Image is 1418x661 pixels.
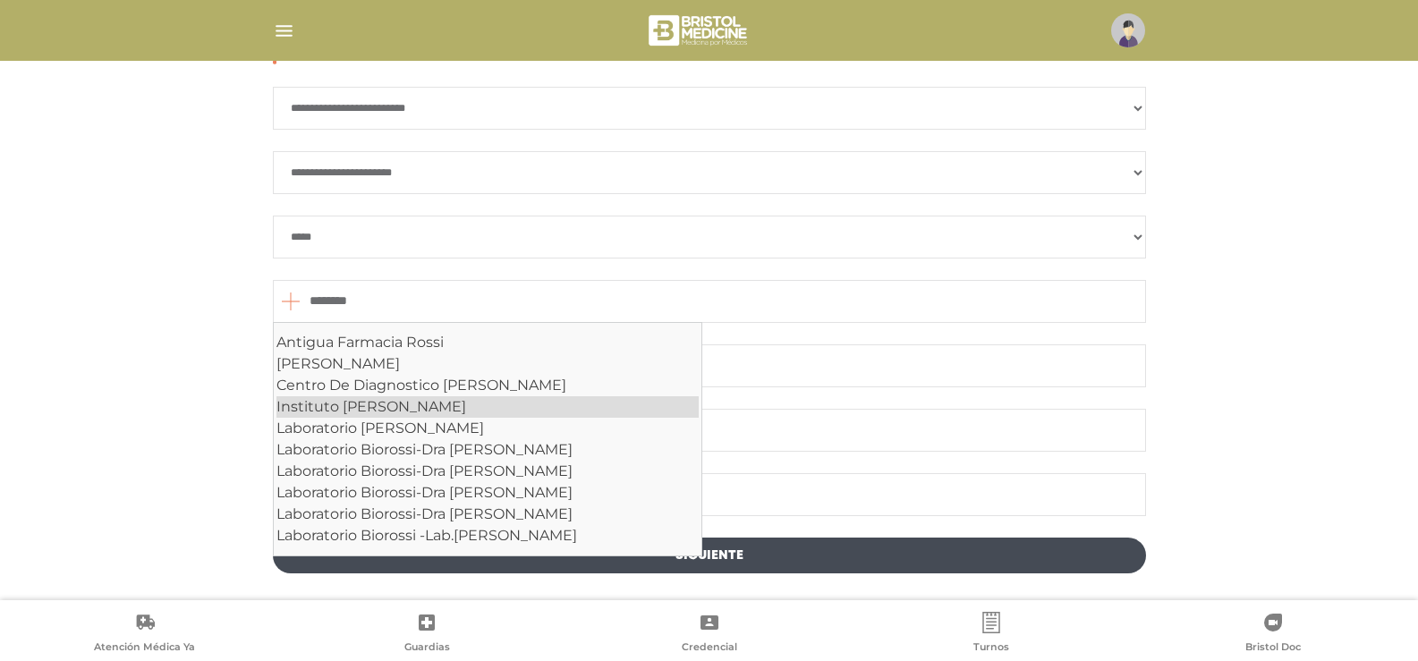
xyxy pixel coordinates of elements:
[276,439,699,461] div: Laboratorio Biorossi-Dra [PERSON_NAME]
[4,612,285,657] a: Atención Médica Ya
[285,612,567,657] a: Guardias
[973,640,1009,657] span: Turnos
[1245,640,1301,657] span: Bristol Doc
[276,375,699,396] div: Centro De Diagnostico [PERSON_NAME]
[94,640,195,657] span: Atención Médica Ya
[276,418,699,439] div: Laboratorio [PERSON_NAME]
[276,525,699,547] div: Laboratorio Biorossi -Lab.[PERSON_NAME]
[273,20,295,42] img: Cober_menu-lines-white.svg
[568,612,850,657] a: Credencial
[276,353,699,375] div: [PERSON_NAME]
[273,538,1146,573] a: Siguiente
[850,612,1132,657] a: Turnos
[1111,13,1145,47] img: profile-placeholder.svg
[1133,612,1414,657] a: Bristol Doc
[276,461,699,482] div: Laboratorio Biorossi-Dra [PERSON_NAME]
[404,640,450,657] span: Guardias
[276,482,699,504] div: Laboratorio Biorossi-Dra [PERSON_NAME]
[276,396,699,418] div: Instituto [PERSON_NAME]
[682,640,737,657] span: Credencial
[276,504,699,525] div: Laboratorio Biorossi-Dra [PERSON_NAME]
[276,332,699,353] div: Antigua Farmacia Rossi
[646,9,752,52] img: bristol-medicine-blanco.png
